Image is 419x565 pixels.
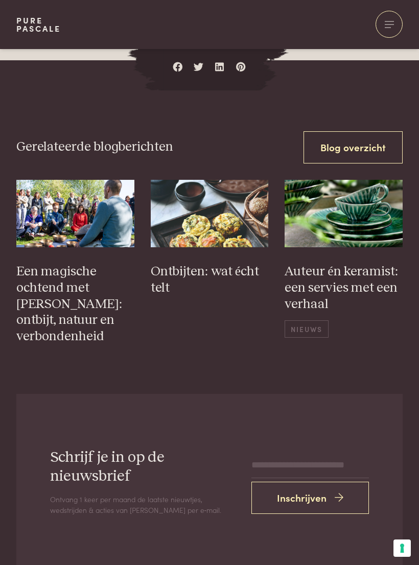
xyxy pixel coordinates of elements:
[393,539,411,557] button: Uw voorkeuren voor toestemming voor trackingtechnologieën
[16,264,134,345] h3: Een magische ochtend met [PERSON_NAME]: ontbijt, natuur en verbondenheid
[16,16,61,33] a: PurePascale
[16,139,173,155] h3: Gerelateerde blogberichten
[285,264,403,313] h3: Auteur én keramist: een servies met een verhaal
[16,180,134,247] img: 250421-lannoo-pascale-naessens_0012
[151,264,269,296] h3: Ontbijten: wat écht telt
[50,494,224,515] p: Ontvang 1 keer per maand de laatste nieuwtjes, wedstrijden & acties van [PERSON_NAME] per e‑mail.
[50,448,235,486] h2: Schrijf je in op de nieuwsbrief
[304,131,403,163] a: Blog overzicht
[151,180,269,247] img: creatieve ontbijteitjes_02
[285,320,328,337] span: Nieuws
[16,180,134,353] a: 250421-lannoo-pascale-naessens_0012 Een magische ochtend met [PERSON_NAME]: ontbijt, natuur en ve...
[251,482,369,514] button: Inschrijven
[151,180,269,304] a: creatieve ontbijteitjes_02 Ontbijten: wat écht telt
[285,180,403,247] img: groen_servies_23
[285,180,403,338] a: groen_servies_23 Auteur én keramist: een servies met een verhaal Nieuws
